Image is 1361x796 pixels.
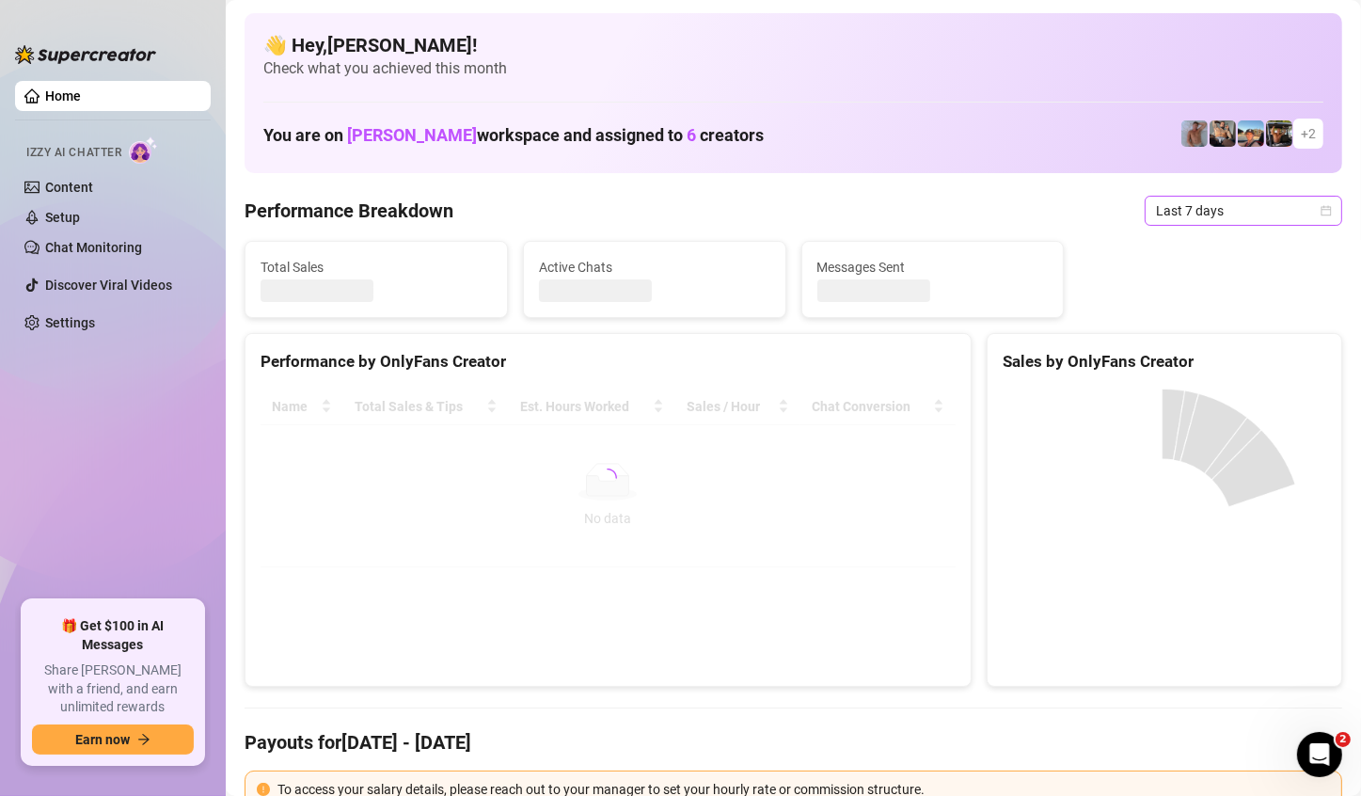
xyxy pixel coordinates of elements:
[45,240,142,255] a: Chat Monitoring
[26,144,121,162] span: Izzy AI Chatter
[263,125,764,146] h1: You are on workspace and assigned to creators
[137,733,150,746] span: arrow-right
[32,724,194,755] button: Earn nowarrow-right
[263,58,1323,79] span: Check what you achieved this month
[263,32,1323,58] h4: 👋 Hey, [PERSON_NAME] !
[245,198,453,224] h4: Performance Breakdown
[1181,120,1208,147] img: Joey
[75,732,130,747] span: Earn now
[1238,120,1264,147] img: Zach
[687,125,696,145] span: 6
[45,278,172,293] a: Discover Viral Videos
[817,257,1049,278] span: Messages Sent
[1336,732,1351,747] span: 2
[15,45,156,64] img: logo-BBDzfeDw.svg
[32,617,194,654] span: 🎁 Get $100 in AI Messages
[1321,205,1332,216] span: calendar
[45,315,95,330] a: Settings
[45,180,93,195] a: Content
[1156,197,1331,225] span: Last 7 days
[1297,732,1342,777] iframe: Intercom live chat
[261,257,492,278] span: Total Sales
[539,257,770,278] span: Active Chats
[129,136,158,164] img: AI Chatter
[45,210,80,225] a: Setup
[347,125,477,145] span: [PERSON_NAME]
[261,349,956,374] div: Performance by OnlyFans Creator
[245,729,1342,756] h4: Payouts for [DATE] - [DATE]
[45,88,81,103] a: Home
[1210,120,1236,147] img: George
[1266,120,1292,147] img: Nathan
[257,783,270,796] span: exclamation-circle
[598,469,617,487] span: loading
[1003,349,1326,374] div: Sales by OnlyFans Creator
[1301,123,1316,144] span: + 2
[32,661,194,717] span: Share [PERSON_NAME] with a friend, and earn unlimited rewards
